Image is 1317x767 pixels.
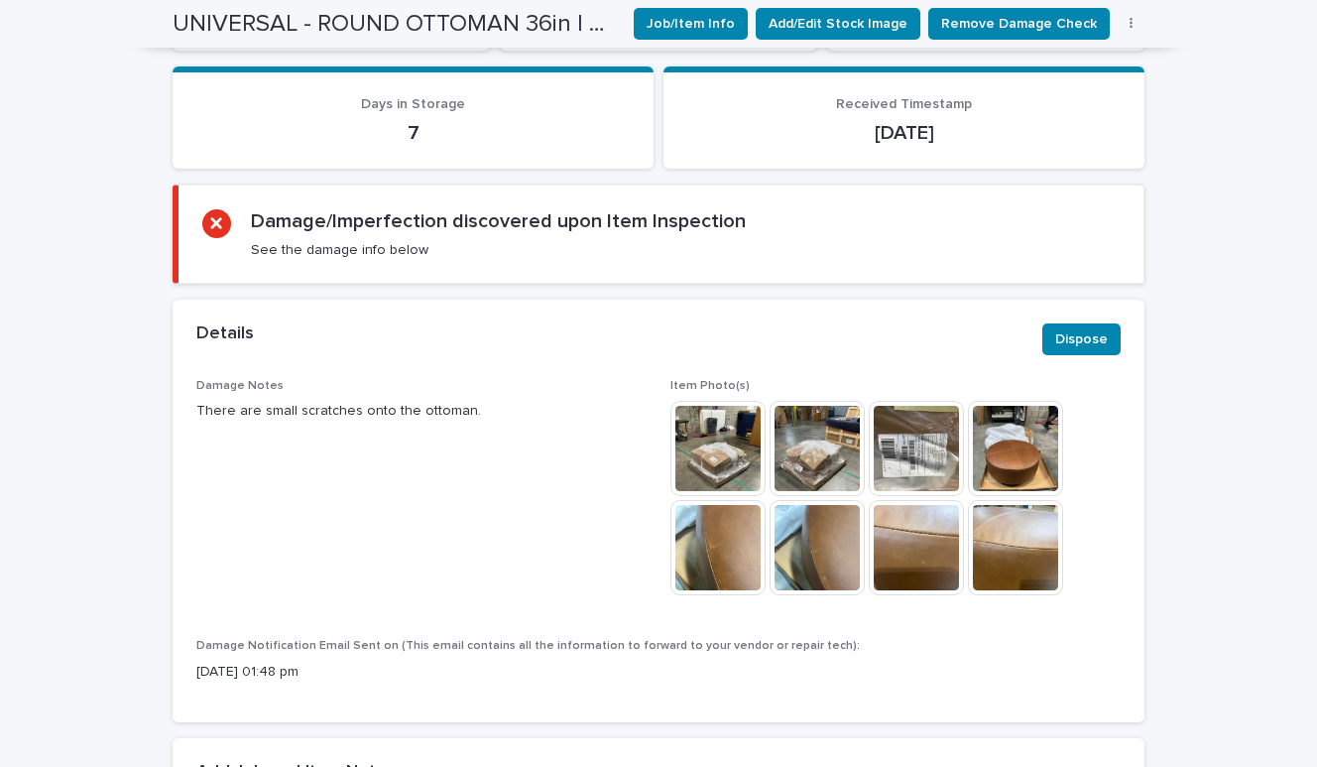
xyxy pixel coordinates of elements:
span: Damage Notification Email Sent on (This email contains all the information to forward to your ven... [196,640,860,652]
span: Job/Item Info [647,14,735,34]
span: Add/Edit Stock Image [769,14,907,34]
h2: Damage/Imperfection discovered upon Item Inspection [251,209,746,233]
p: 7 [196,121,630,145]
p: There are small scratches onto the ottoman. [196,401,647,422]
button: Add/Edit Stock Image [756,8,920,40]
h2: Details [196,323,254,345]
h2: UNIVERSAL - ROUND OTTOMAN 36in | 71863 [173,10,618,39]
p: [DATE] 01:48 pm [196,662,1121,683]
span: Dispose [1055,329,1108,349]
button: Dispose [1042,323,1121,355]
button: Remove Damage Check [928,8,1110,40]
span: Received Timestamp [836,97,972,111]
span: Damage Notes [196,380,284,392]
span: Item Photo(s) [670,380,750,392]
span: Days in Storage [361,97,465,111]
button: Job/Item Info [634,8,748,40]
p: See the damage info below [251,241,428,259]
span: Remove Damage Check [941,14,1097,34]
p: [DATE] [687,121,1121,145]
